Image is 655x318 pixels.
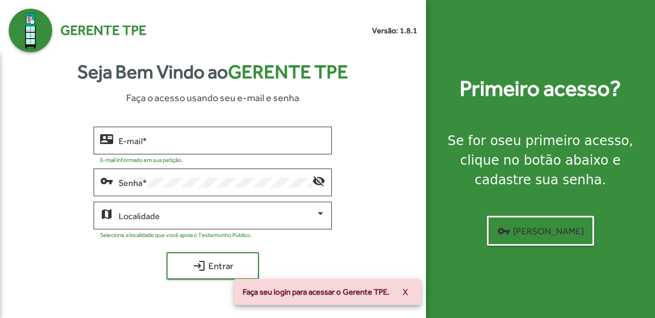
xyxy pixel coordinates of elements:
[497,225,510,238] mat-icon: vpn_key
[126,90,299,105] span: Faça o acesso usando seu e-mail e senha
[487,216,594,246] button: [PERSON_NAME]
[100,157,183,163] mat-hint: E-mail informado em sua petição.
[176,256,249,276] span: Entrar
[497,221,584,241] span: [PERSON_NAME]
[100,207,113,220] mat-icon: map
[100,174,113,187] mat-icon: vpn_key
[498,133,629,148] strong: seu primeiro acesso
[312,174,325,187] mat-icon: visibility_off
[9,9,52,52] img: Logo Gerente
[60,20,146,41] span: Gerente TPE
[243,286,390,297] span: Faça seu login para acessar o Gerente TPE.
[193,259,206,272] mat-icon: login
[77,58,348,86] strong: Seja Bem Vindo ao
[403,282,408,302] span: X
[460,72,621,105] strong: Primeiro acesso?
[166,252,259,279] button: Entrar
[100,132,113,145] mat-icon: contact_mail
[439,131,642,190] div: Se for o , clique no botão abaixo e cadastre sua senha.
[372,25,417,36] small: Versão: 1.8.1
[100,232,252,238] mat-hint: Selecione a localidade que você apoia o Testemunho Público.
[228,61,348,83] span: Gerente TPE
[394,282,417,302] button: X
